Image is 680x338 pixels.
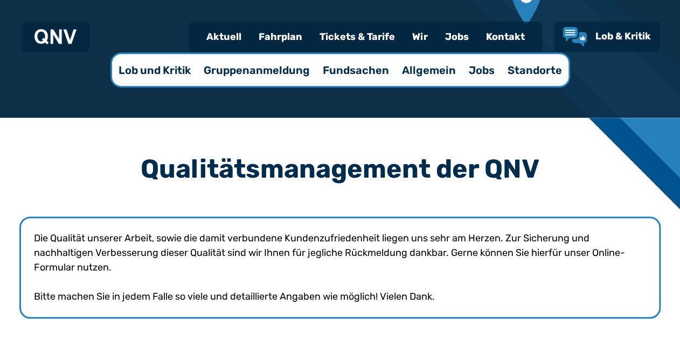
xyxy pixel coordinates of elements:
a: Fundsachen [316,54,395,86]
a: Jobs [436,23,477,51]
p: Die Qualität unserer Arbeit, sowie die damit verbundene Kundenzufriedenheit liegen uns sehr am He... [34,231,646,275]
a: Lob und Kritik [112,54,197,86]
h3: Qualitätsmanagement der QNV [19,156,661,182]
a: Lob & Kritik [563,27,651,46]
p: Gruppenanmeldung [204,63,310,78]
a: Aktuell [198,23,250,51]
p: Standorte [508,63,562,78]
p: Jobs [469,63,495,78]
a: Standorte [501,54,568,86]
a: Gruppenanmeldung [197,54,316,86]
a: Tickets & Tarife [311,23,404,51]
a: QNV Logo [34,26,77,48]
span: Lob & Kritik [595,30,651,42]
a: Kontakt [477,23,533,51]
p: Lob und Kritik [119,63,191,78]
a: Wir [404,23,436,51]
a: Allgemein [395,54,462,86]
p: Bitte machen Sie in jedem Falle so viele und detaillierte Angaben wie möglich! Vielen Dank. [34,289,646,304]
img: QNV Logo [34,29,77,44]
a: Fahrplan [250,23,311,51]
p: Allgemein [402,63,456,78]
a: Jobs [462,54,501,86]
p: Fundsachen [323,63,389,78]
